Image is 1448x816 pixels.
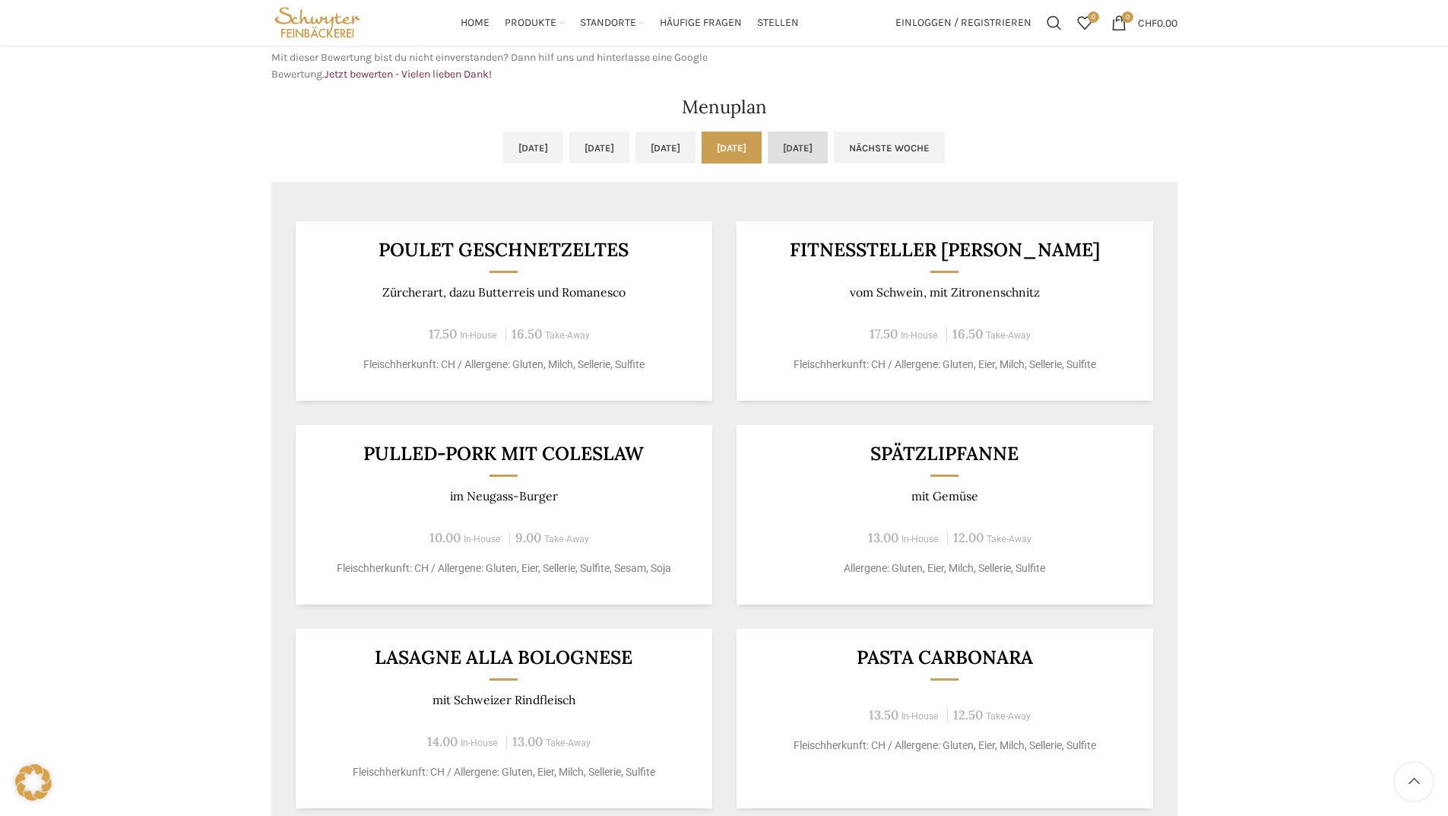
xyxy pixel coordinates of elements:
[870,325,898,342] span: 17.50
[325,68,492,81] a: Jetzt bewerten - Vielen lieben Dank!
[512,733,543,750] span: 13.00
[429,325,457,342] span: 17.50
[460,330,497,341] span: In-House
[834,132,945,164] a: Nächste Woche
[953,706,983,723] span: 12.50
[953,529,984,546] span: 12.00
[515,529,541,546] span: 9.00
[461,16,490,30] span: Home
[635,132,695,164] a: [DATE]
[755,444,1134,463] h3: Spätzlipfanne
[757,16,799,30] span: Stellen
[660,16,742,30] span: Häufige Fragen
[314,648,693,667] h3: Lasagne alla Bolognese
[1138,16,1157,29] span: CHF
[429,529,461,546] span: 10.00
[580,16,636,30] span: Standorte
[868,529,898,546] span: 13.00
[1069,8,1100,38] div: Meine Wunschliste
[461,738,498,748] span: In-House
[505,8,565,38] a: Produkte
[1069,8,1100,38] a: 0
[901,534,939,545] span: In-House
[544,534,589,545] span: Take-Away
[660,8,742,38] a: Häufige Fragen
[314,764,693,780] p: Fleischherkunft: CH / Allergene: Gluten, Eier, Milch, Sellerie, Sulfite
[1088,11,1099,23] span: 0
[1138,16,1177,29] bdi: 0.00
[901,711,939,722] span: In-House
[986,330,1031,341] span: Take-Away
[755,560,1134,576] p: Allergene: Gluten, Eier, Milch, Sellerie, Sulfite
[569,132,629,164] a: [DATE]
[314,240,693,259] h3: Poulet geschnetzeltes
[755,648,1134,667] h3: Pasta Carbonara
[271,49,717,84] p: Mit dieser Bewertung bist du nicht einverstanden? Dann hilf uns und hinterlasse eine Google Bewer...
[986,711,1031,722] span: Take-Away
[271,15,365,28] a: Site logo
[314,444,693,463] h3: Pulled-Pork mit Coleslaw
[503,132,563,164] a: [DATE]
[314,489,693,503] p: im Neugass-Burger
[427,733,458,750] span: 14.00
[512,325,542,342] span: 16.50
[755,738,1134,754] p: Fleischherkunft: CH / Allergene: Gluten, Eier, Milch, Sellerie, Sulfite
[546,738,591,748] span: Take-Away
[505,16,556,30] span: Produkte
[1104,8,1185,38] a: 0 CHF0.00
[271,98,1177,116] h2: Menuplan
[869,706,898,723] span: 13.50
[372,8,887,38] div: Main navigation
[757,8,799,38] a: Stellen
[901,330,938,341] span: In-House
[580,8,645,38] a: Standorte
[314,285,693,300] p: Zürcherart, dazu Butterreis und Romanesco
[952,325,983,342] span: 16.50
[314,693,693,707] p: mit Schweizer Rindfleisch
[755,489,1134,503] p: mit Gemüse
[1395,763,1433,801] a: Scroll to top button
[768,132,828,164] a: [DATE]
[1122,11,1133,23] span: 0
[702,132,762,164] a: [DATE]
[755,285,1134,300] p: vom Schwein, mit Zitronenschnitz
[755,240,1134,259] h3: Fitnessteller [PERSON_NAME]
[888,8,1039,38] a: Einloggen / Registrieren
[755,357,1134,373] p: Fleischherkunft: CH / Allergene: Gluten, Eier, Milch, Sellerie, Sulfite
[461,8,490,38] a: Home
[314,560,693,576] p: Fleischherkunft: CH / Allergene: Gluten, Eier, Sellerie, Sulfite, Sesam, Soja
[464,534,501,545] span: In-House
[314,357,693,373] p: Fleischherkunft: CH / Allergene: Gluten, Milch, Sellerie, Sulfite
[1039,8,1069,38] a: Suchen
[545,330,590,341] span: Take-Away
[895,17,1031,28] span: Einloggen / Registrieren
[987,534,1031,545] span: Take-Away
